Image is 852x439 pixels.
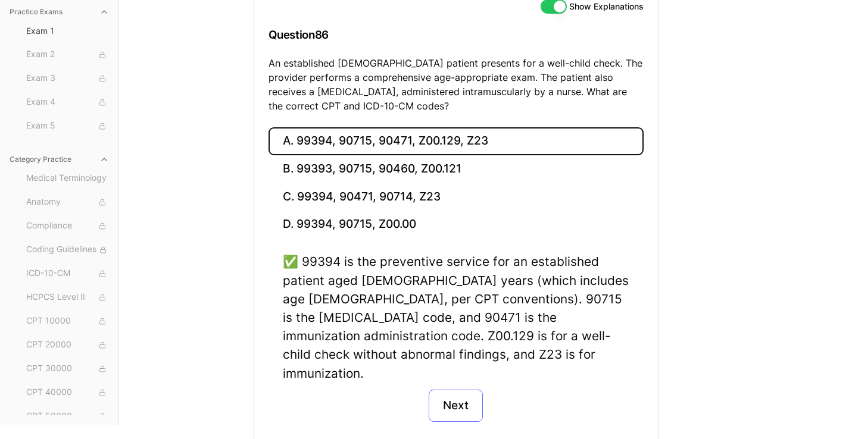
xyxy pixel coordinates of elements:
span: ICD-10-CM [26,267,109,280]
span: Anatomy [26,196,109,209]
span: HCPCS Level II [26,291,109,304]
button: Exam 2 [21,45,114,64]
span: CPT 10000 [26,315,109,328]
button: CPT 20000 [21,335,114,355]
button: CPT 30000 [21,359,114,378]
button: Compliance [21,217,114,236]
button: CPT 50000 [21,407,114,426]
span: Exam 4 [26,96,109,109]
span: Exam 5 [26,120,109,133]
label: Show Explanations [569,2,644,11]
button: Next [429,390,483,422]
span: CPT 20000 [26,338,109,352]
button: HCPCS Level II [21,288,114,307]
button: D. 99394, 90715, Z00.00 [269,211,644,239]
span: Exam 2 [26,48,109,61]
button: A. 99394, 90715, 90471, Z00.129, Z23 [269,127,644,155]
span: Medical Terminology [26,172,109,185]
button: CPT 40000 [21,383,114,402]
button: Exam 3 [21,69,114,88]
button: Coding Guidelines [21,240,114,259]
span: CPT 50000 [26,410,109,423]
button: ICD-10-CM [21,264,114,283]
span: Exam 1 [26,25,109,37]
span: Coding Guidelines [26,243,109,256]
p: An established [DEMOGRAPHIC_DATA] patient presents for a well-child check. The provider performs ... [269,56,644,113]
span: CPT 30000 [26,362,109,375]
span: Exam 3 [26,72,109,85]
div: ✅ 99394 is the preventive service for an established patient aged [DEMOGRAPHIC_DATA] years (which... [283,252,629,382]
span: Compliance [26,219,109,233]
button: Medical Terminology [21,169,114,188]
button: Practice Exams [5,2,114,21]
button: B. 99393, 90715, 90460, Z00.121 [269,155,644,183]
button: Exam 1 [21,21,114,40]
h3: Question 86 [269,17,644,52]
button: Anatomy [21,193,114,212]
span: CPT 40000 [26,386,109,399]
button: Category Practice [5,150,114,169]
button: C. 99394, 90471, 90714, Z23 [269,183,644,211]
button: Exam 4 [21,93,114,112]
button: Exam 5 [21,117,114,136]
button: CPT 10000 [21,312,114,331]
